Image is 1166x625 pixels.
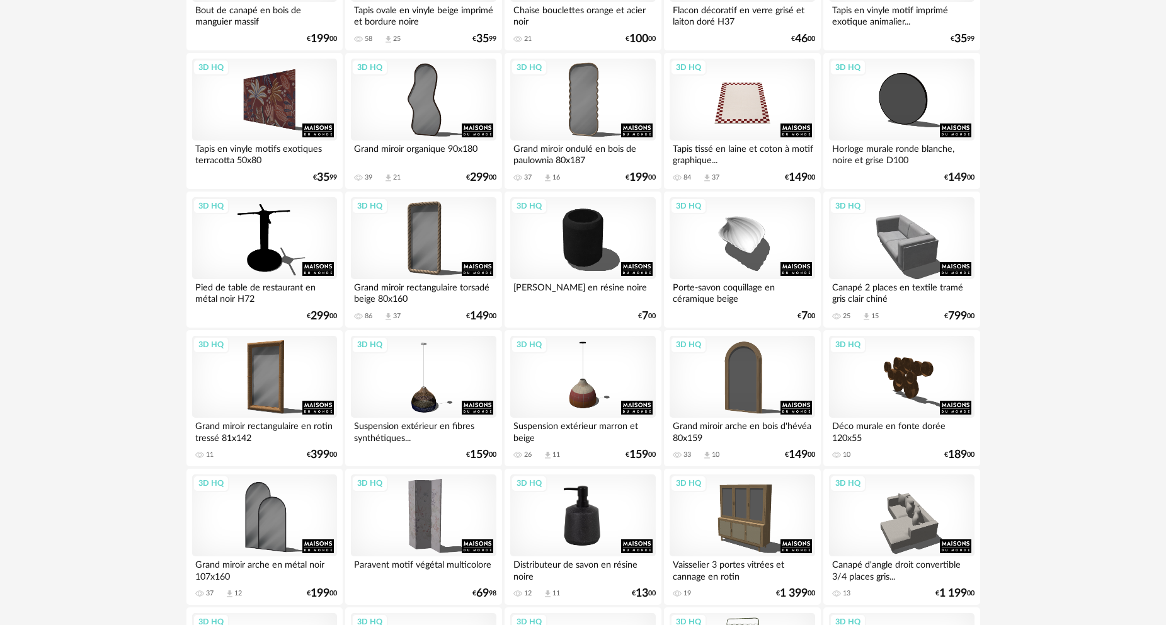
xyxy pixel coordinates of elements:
span: 299 [470,173,489,182]
a: 3D HQ Pied de table de restaurant en métal noir H72 €29900 [186,192,343,328]
div: 12 [524,589,532,598]
div: Chaise bouclettes orange et acier noir [510,2,655,27]
div: € 00 [785,450,815,459]
span: Download icon [384,173,393,183]
a: 3D HQ Porte-savon coquillage en céramique beige €700 [664,192,820,328]
div: 3D HQ [352,59,388,76]
div: [PERSON_NAME] en résine noire [510,279,655,304]
span: 199 [311,589,329,598]
div: Paravent motif végétal multicolore [351,556,496,582]
div: 10 [843,450,850,459]
span: 799 [948,312,967,321]
div: Bout de canapé en bois de manguier massif [192,2,337,27]
div: Tapis en vinyle motif imprimé exotique animalier... [829,2,974,27]
div: € 00 [797,312,815,321]
div: 10 [712,450,719,459]
div: 37 [206,589,214,598]
a: 3D HQ Grand miroir rectangulaire torsadé beige 80x160 86 Download icon 37 €14900 [345,192,501,328]
div: Flacon décoratif en verre grisé et laiton doré H37 [670,2,814,27]
div: 84 [683,173,691,182]
div: 19 [683,589,691,598]
div: Distributeur de savon en résine noire [510,556,655,582]
span: 199 [311,35,329,43]
div: Grand miroir rectangulaire en rotin tressé 81x142 [192,418,337,443]
div: 12 [234,589,242,598]
div: Horloge murale ronde blanche, noire et grise D100 [829,140,974,166]
span: 149 [789,173,808,182]
div: 11 [552,589,560,598]
div: 11 [552,450,560,459]
div: 3D HQ [830,59,866,76]
div: € 00 [632,589,656,598]
a: 3D HQ Suspension extérieur en fibres synthétiques... €15900 [345,330,501,466]
div: € 00 [785,173,815,182]
div: Grand miroir organique 90x180 [351,140,496,166]
a: 3D HQ Horloge murale ronde blanche, noire et grise D100 €14900 [823,53,980,189]
div: 16 [552,173,560,182]
div: 39 [365,173,372,182]
div: 15 [871,312,879,321]
div: € 00 [776,589,815,598]
a: 3D HQ Tapis tissé en laine et coton à motif graphique... 84 Download icon 37 €14900 [664,53,820,189]
div: 37 [393,312,401,321]
div: Porte-savon coquillage en céramique beige [670,279,814,304]
div: 33 [683,450,691,459]
div: 3D HQ [193,198,229,214]
div: 21 [393,173,401,182]
a: 3D HQ Canapé 2 places en textile tramé gris clair chiné 25 Download icon 15 €79900 [823,192,980,328]
div: Grand miroir ondulé en bois de paulownia 80x187 [510,140,655,166]
div: € 00 [307,450,337,459]
span: 149 [789,450,808,459]
a: 3D HQ Grand miroir arche en métal noir 107x160 37 Download icon 12 €19900 [186,469,343,605]
div: Canapé 2 places en textile tramé gris clair chiné [829,279,974,304]
span: 159 [470,450,489,459]
div: 3D HQ [352,336,388,353]
div: Grand miroir arche en bois d'hévéa 80x159 [670,418,814,443]
span: Download icon [543,173,552,183]
div: 3D HQ [352,198,388,214]
div: Canapé d'angle droit convertible 3/4 places gris... [829,556,974,582]
span: 1 199 [939,589,967,598]
div: € 99 [313,173,337,182]
div: 26 [524,450,532,459]
span: Download icon [384,35,393,44]
span: 69 [476,589,489,598]
a: 3D HQ Suspension extérieur marron et beige 26 Download icon 11 €15900 [505,330,661,466]
div: Tapis tissé en laine et coton à motif graphique... [670,140,814,166]
div: € 00 [626,35,656,43]
a: 3D HQ Paravent motif végétal multicolore €6998 [345,469,501,605]
div: € 98 [472,589,496,598]
span: 7 [801,312,808,321]
div: € 00 [944,173,975,182]
div: 37 [712,173,719,182]
div: 86 [365,312,372,321]
div: 25 [843,312,850,321]
span: 149 [948,173,967,182]
span: 35 [476,35,489,43]
div: € 99 [951,35,975,43]
div: € 00 [944,450,975,459]
div: 3D HQ [670,336,707,353]
div: 21 [524,35,532,43]
span: 189 [948,450,967,459]
span: 199 [629,173,648,182]
span: Download icon [702,450,712,460]
div: 3D HQ [352,475,388,491]
div: Déco murale en fonte dorée 120x55 [829,418,974,443]
div: € 00 [307,589,337,598]
div: 3D HQ [830,336,866,353]
span: Download icon [543,589,552,599]
span: 7 [642,312,648,321]
div: 3D HQ [511,475,547,491]
div: 11 [206,450,214,459]
div: Pied de table de restaurant en métal noir H72 [192,279,337,304]
span: 399 [311,450,329,459]
div: 58 [365,35,372,43]
div: Vaisselier 3 portes vitrées et cannage en rotin [670,556,814,582]
span: Download icon [543,450,552,460]
div: € 00 [307,312,337,321]
div: € 00 [944,312,975,321]
div: € 00 [626,173,656,182]
a: 3D HQ Distributeur de savon en résine noire 12 Download icon 11 €1300 [505,469,661,605]
div: 3D HQ [670,59,707,76]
